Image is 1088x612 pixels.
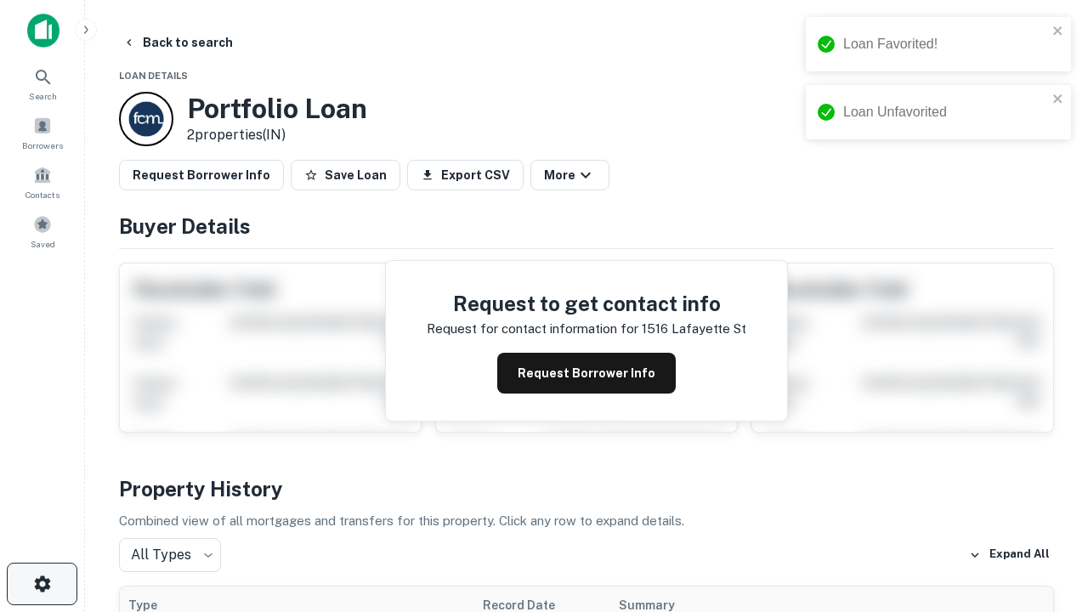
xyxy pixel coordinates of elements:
button: close [1052,92,1064,108]
button: More [530,160,609,190]
div: All Types [119,538,221,572]
button: Request Borrower Info [497,353,676,394]
h3: Portfolio Loan [187,93,367,125]
h4: Property History [119,473,1054,504]
div: Loan Unfavorited [843,102,1047,122]
span: Saved [31,237,55,251]
button: close [1052,24,1064,40]
p: 1516 lafayette st [642,319,746,339]
button: Request Borrower Info [119,160,284,190]
button: Back to search [116,27,240,58]
p: Combined view of all mortgages and transfers for this property. Click any row to expand details. [119,511,1054,531]
h4: Buyer Details [119,211,1054,241]
span: Search [29,89,57,103]
div: Loan Favorited! [843,34,1047,54]
a: Search [5,60,80,106]
span: Loan Details [119,71,188,81]
span: Borrowers [22,139,63,152]
button: Expand All [965,542,1054,568]
a: Saved [5,208,80,254]
span: Contacts [25,188,59,201]
button: Save Loan [291,160,400,190]
button: Export CSV [407,160,524,190]
h4: Request to get contact info [427,288,746,319]
p: 2 properties (IN) [187,125,367,145]
a: Borrowers [5,110,80,156]
a: Contacts [5,159,80,205]
img: capitalize-icon.png [27,14,59,48]
p: Request for contact information for [427,319,638,339]
iframe: Chat Widget [1003,476,1088,558]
